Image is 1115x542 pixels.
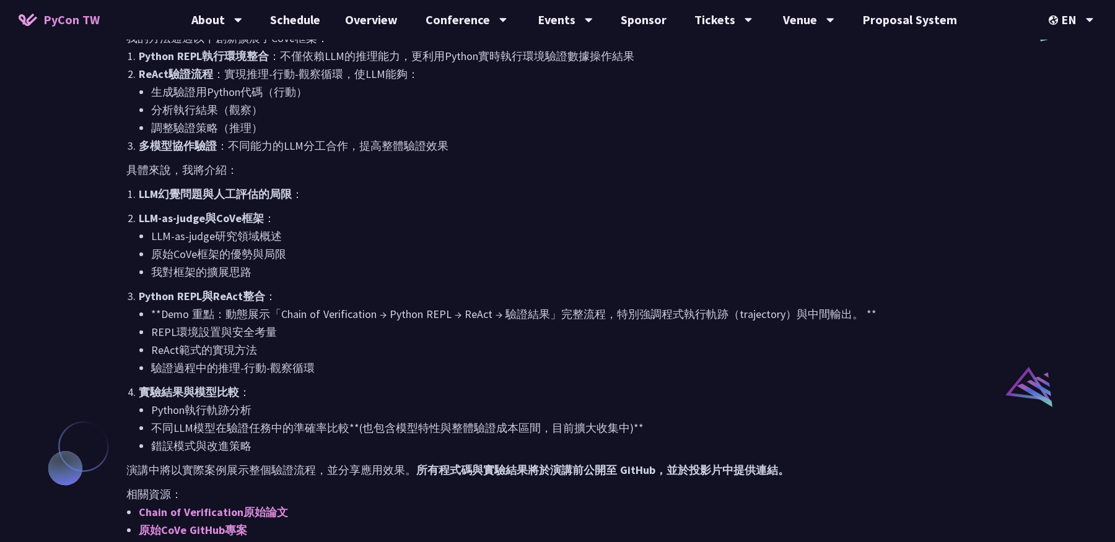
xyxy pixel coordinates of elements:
a: 原始CoVe GitHub專案 [139,523,247,537]
li: 生成驗證用Python代碼（行動） [151,83,989,101]
strong: Python REPL與ReAct整合 [139,289,265,303]
li: ：實現推理-行動-觀察循環，使LLM能夠： [139,65,989,137]
p: ： [139,383,989,401]
p: 具體來說，我將介紹： [126,161,989,179]
li: LLM-as-judge研究領域概述 [151,227,989,245]
li: 調整驗證策略（推理） [151,119,989,137]
p: ： [139,209,989,227]
img: Locale Icon [1049,15,1061,25]
p: ： [139,287,989,305]
li: 驗證過程中的推理-行動-觀察循環 [151,359,989,377]
strong: LLM幻覺問題與人工評估的局限 [139,187,292,201]
img: Home icon of PyCon TW 2025 [19,14,37,26]
li: 錯誤模式與改進策略 [151,437,989,455]
li: 我對框架的擴展思路 [151,263,989,281]
strong: LLM-as-judge與CoVe框架 [139,211,264,225]
strong: 實驗結果與模型比較 [139,385,239,399]
a: Chain of Verification原始論文 [139,505,288,519]
li: 原始CoVe框架的優勢與局限 [151,245,989,263]
strong: 所有程式碼與實驗結果將於演講前公開至 GitHub，並於投影片中提供連結。 [416,463,789,477]
li: 不同LLM模型在驗證任務中的準確率比較**(也包含模型特性與整體驗證成本區間，目前擴大收集中)** [151,419,989,437]
strong: ReAct驗證流程 [139,67,213,81]
strong: Python REPL執行環境整合 [139,49,269,63]
li: 分析執行結果（觀察） [151,101,989,119]
li: REPL環境設置與安全考量 [151,323,989,341]
p: 演講中將以實際案例展示整個驗證流程，並分享應用效果。 [126,461,989,479]
li: Python執行軌跡分析 [151,401,989,419]
a: PyCon TW [6,4,112,35]
span: PyCon TW [43,11,100,29]
strong: 多模型協作驗證 [139,139,217,153]
li: ReAct範式的實現方法 [151,341,989,359]
li: **Demo 重點：動態展示「Chain of Verification → Python REPL → ReAct → 驗證結果」完整流程，特別強調程式執行軌跡（trajectory）與中間輸... [151,305,989,323]
p: 相關資源： [126,485,989,503]
li: ：不僅依賴LLM的推理能力，更利用Python實時執行環境驗證數據操作結果 [139,47,989,65]
p: ： [139,185,989,203]
li: ：不同能力的LLM分工合作，提高整體驗證效果 [139,137,989,155]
